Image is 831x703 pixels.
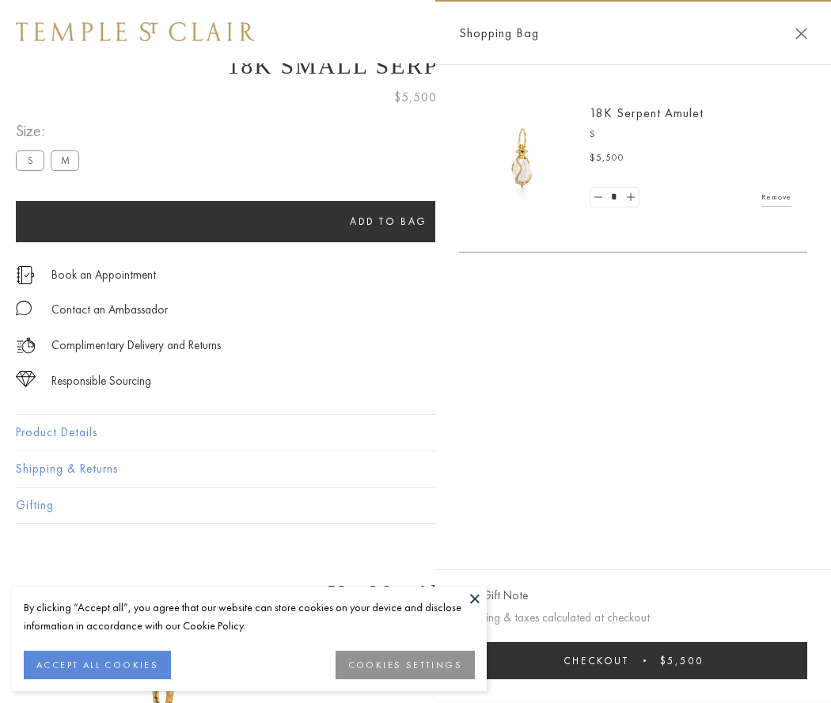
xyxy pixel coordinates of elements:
p: Complimentary Delivery and Returns [51,336,221,355]
button: Checkout $5,500 [459,642,807,679]
h1: 18K Small Serpent Amulet [16,52,815,79]
a: Set quantity to 2 [622,188,638,207]
img: Temple St. Clair [16,22,255,41]
img: icon_sourcing.svg [16,371,36,387]
a: Book an Appointment [51,266,156,283]
span: Add to bag [350,215,427,228]
img: icon_delivery.svg [16,336,36,355]
button: Shipping & Returns [16,451,815,487]
span: Shopping Bag [459,23,539,44]
button: Add to bag [16,201,761,242]
button: Product Details [16,415,815,450]
button: COOKIES SETTINGS [336,651,475,679]
img: MessageIcon-01_2.svg [16,300,32,316]
label: M [51,150,79,170]
button: ACCEPT ALL COOKIES [24,651,171,679]
a: Set quantity to 0 [590,188,606,207]
span: Size: [16,118,85,144]
button: Gifting [16,488,815,523]
span: $5,500 [394,87,437,108]
label: S [16,150,44,170]
span: $5,500 [590,150,624,166]
div: By clicking “Accept all”, you agree that our website can store cookies on your device and disclos... [24,598,475,635]
div: Responsible Sourcing [51,371,151,391]
img: icon_appointment.svg [16,266,35,284]
div: Contact an Ambassador [51,300,168,320]
a: Remove [761,188,791,206]
p: S [590,127,791,142]
button: Add Gift Note [459,586,528,606]
img: P51836-E11SERPPV [475,111,570,206]
span: Checkout [563,654,629,667]
h3: You May Also Like [40,580,791,606]
span: $5,500 [660,654,704,667]
button: Close Shopping Bag [795,28,807,40]
p: Shipping & taxes calculated at checkout [459,608,807,628]
a: 18K Serpent Amulet [590,104,704,121]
